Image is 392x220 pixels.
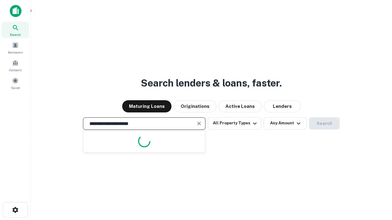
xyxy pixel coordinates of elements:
[208,117,261,130] button: All Property Types
[2,75,29,91] a: Saved
[141,76,282,90] h3: Search lenders & loans, faster.
[8,50,23,55] span: Borrowers
[10,5,21,17] img: capitalize-icon.png
[219,100,262,112] button: Active Loans
[11,85,20,90] span: Saved
[2,39,29,56] a: Borrowers
[195,119,203,128] button: Clear
[10,32,21,37] span: Search
[264,117,307,130] button: Any Amount
[361,171,392,200] iframe: Chat Widget
[122,100,171,112] button: Maturing Loans
[174,100,216,112] button: Originations
[9,68,21,72] span: Contacts
[264,100,301,112] button: Lenders
[2,22,29,38] a: Search
[2,57,29,74] a: Contacts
